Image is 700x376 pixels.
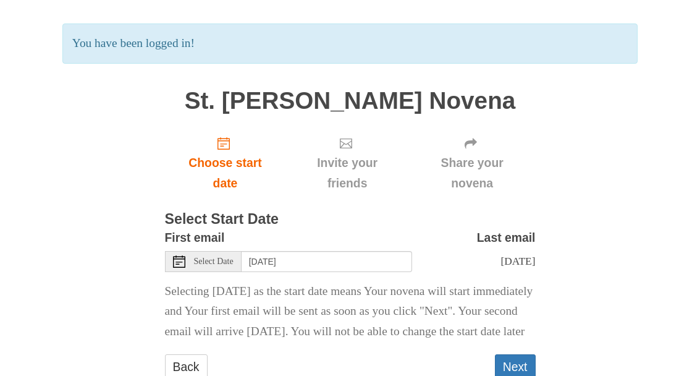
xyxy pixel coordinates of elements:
[177,153,274,194] span: Choose start date
[242,252,412,273] input: Use the arrow keys to pick a date
[62,24,638,64] p: You have been logged in!
[194,258,234,267] span: Select Date
[409,127,536,200] div: Click "Next" to confirm your start date first.
[165,228,225,249] label: First email
[165,88,536,115] h1: St. [PERSON_NAME] Novena
[285,127,408,200] div: Click "Next" to confirm your start date first.
[165,212,536,228] h3: Select Start Date
[165,127,286,200] a: Choose start date
[298,153,396,194] span: Invite your friends
[421,153,523,194] span: Share your novena
[500,255,535,268] span: [DATE]
[165,282,536,343] p: Selecting [DATE] as the start date means Your novena will start immediately and Your first email ...
[477,228,536,249] label: Last email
